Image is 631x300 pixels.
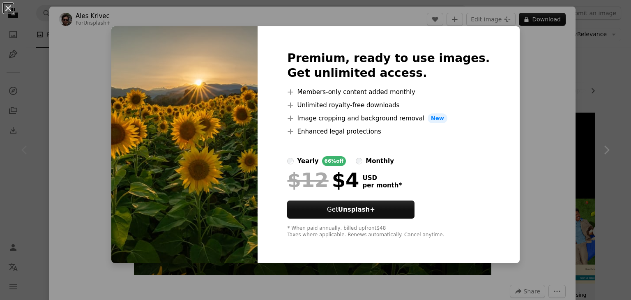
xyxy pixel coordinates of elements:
[287,127,490,136] li: Enhanced legal protections
[297,156,318,166] div: yearly
[338,206,375,213] strong: Unsplash+
[366,156,394,166] div: monthly
[287,201,415,219] button: GetUnsplash+
[287,225,490,238] div: * When paid annually, billed upfront $48 Taxes where applicable. Renews automatically. Cancel any...
[287,158,294,164] input: yearly66%off
[322,156,346,166] div: 66% off
[362,174,402,182] span: USD
[428,113,447,123] span: New
[287,169,328,191] span: $12
[111,26,258,263] img: premium_photo-1700124162812-1d5d29087b81
[287,169,359,191] div: $4
[356,158,362,164] input: monthly
[362,182,402,189] span: per month *
[287,113,490,123] li: Image cropping and background removal
[287,100,490,110] li: Unlimited royalty-free downloads
[287,51,490,81] h2: Premium, ready to use images. Get unlimited access.
[287,87,490,97] li: Members-only content added monthly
